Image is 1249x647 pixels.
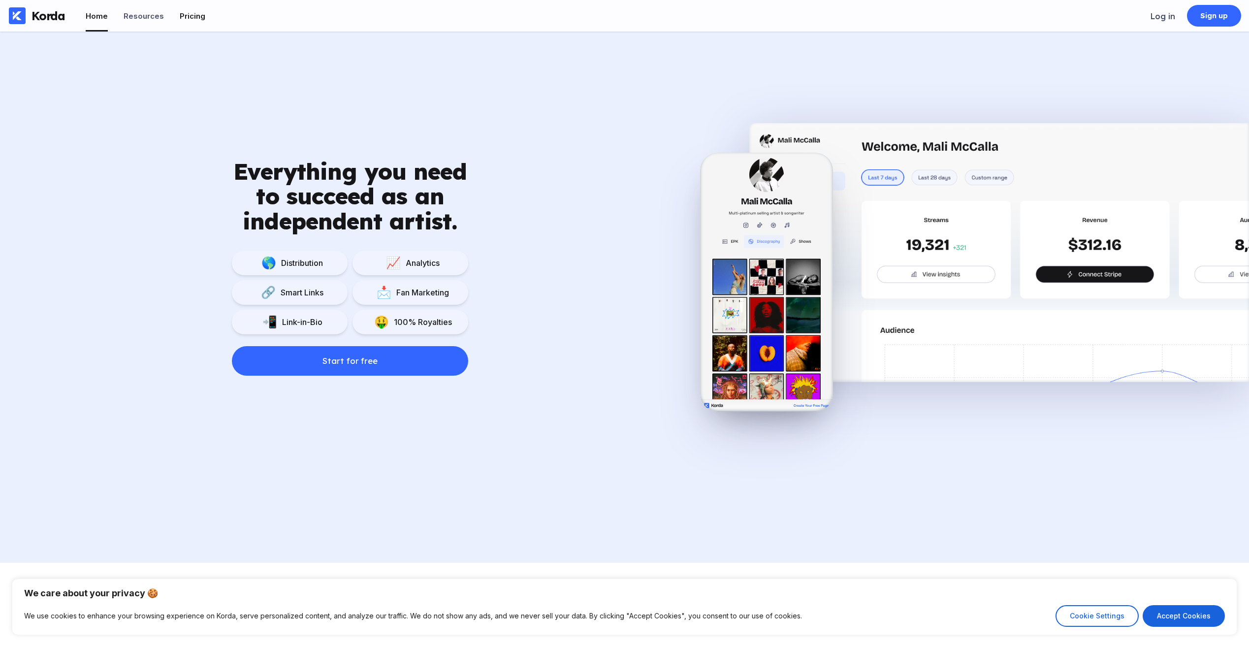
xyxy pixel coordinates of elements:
[389,317,452,327] div: 100% Royalties
[24,587,1225,599] p: We care about your privacy 🍪
[1187,5,1241,27] a: Sign up
[1143,605,1225,627] button: Accept Cookies
[256,285,276,299] div: 🔗
[372,285,391,299] div: 📩
[276,288,323,297] div: Smart Links
[276,258,323,268] div: Distribution
[391,288,449,297] div: Fan Marketing
[401,258,440,268] div: Analytics
[381,256,401,270] div: 📈
[1056,605,1139,627] button: Cookie Settings
[232,159,468,234] div: Everything you need to succeed as an independent artist.
[369,315,389,329] div: 🤑
[232,346,468,376] button: Start for free
[277,317,322,327] div: Link-in-Bio
[24,610,802,622] p: We use cookies to enhance your browsing experience on Korda, serve personalized content, and anal...
[322,356,378,366] div: Start for free
[257,315,277,329] div: 📲
[256,256,276,270] div: 🌎
[32,8,65,23] div: Korda
[124,11,164,21] div: Resources
[1151,11,1175,21] div: Log in
[1200,11,1228,21] div: Sign up
[232,334,468,376] a: Start for free
[180,11,205,21] div: Pricing
[86,11,108,21] div: Home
